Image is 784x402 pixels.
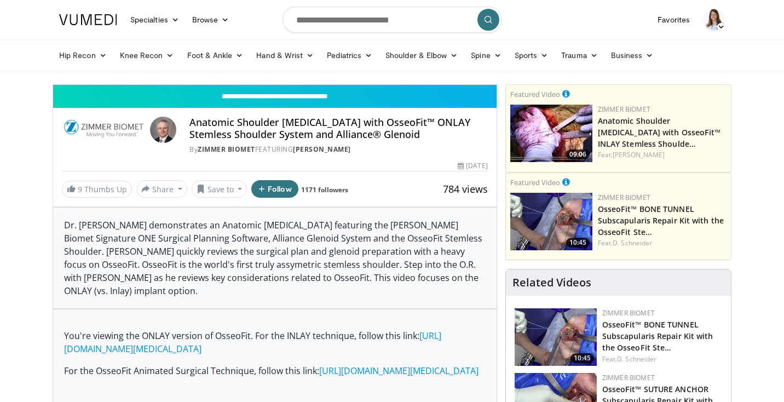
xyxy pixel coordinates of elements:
[602,319,713,353] a: OsseoFit™ BONE TUNNEL Subscapularis Repair Kit with the OsseoFit Ste…
[703,9,725,31] img: Avatar
[181,44,250,66] a: Foot & Ankle
[604,44,660,66] a: Business
[113,44,181,66] a: Knee Recon
[59,14,117,25] img: VuMedi Logo
[319,365,479,377] a: [URL][DOMAIN_NAME][MEDICAL_DATA]
[136,180,187,198] button: Share
[515,308,597,366] img: 2f1af013-60dc-4d4f-a945-c3496bd90c6e.150x105_q85_crop-smart_upscale.jpg
[598,238,727,248] div: Feat.
[602,308,655,318] a: Zimmer Biomet
[189,117,487,140] h4: Anatomic Shoulder [MEDICAL_DATA] with OsseoFit™ ONLAY Stemless Shoulder System and Alliance® Glenoid
[515,308,597,366] a: 10:45
[598,150,727,160] div: Feat.
[53,208,497,308] div: Dr. [PERSON_NAME] demonstrates an Anatomic [MEDICAL_DATA] featuring the [PERSON_NAME] Biomet Sign...
[613,238,652,248] a: D. Schneider
[443,182,488,196] span: 784 views
[293,145,351,154] a: [PERSON_NAME]
[566,150,590,159] span: 09:06
[602,373,655,382] a: Zimmer Biomet
[598,193,650,202] a: Zimmer Biomet
[602,354,722,364] div: Feat.
[320,44,379,66] a: Pediatrics
[508,44,555,66] a: Sports
[510,105,592,162] a: 09:06
[570,353,594,363] span: 10:45
[78,184,82,194] span: 9
[510,193,592,250] a: 10:45
[64,329,486,355] p: You're viewing the ONLAY version of OsseoFit. For the INLAY technique, follow this link:
[64,330,441,355] a: [URL][DOMAIN_NAME][MEDICAL_DATA]
[250,44,320,66] a: Hand & Wrist
[379,44,464,66] a: Shoulder & Elbow
[192,180,247,198] button: Save to
[617,354,656,364] a: D. Schneider
[64,364,486,377] p: For the OsseoFit Animated Surgical Technique, follow this link:
[598,116,721,149] a: Anatomic Shoulder [MEDICAL_DATA] with OsseoFit™ INLAY Stemless Shoulde…
[186,9,236,31] a: Browse
[124,9,186,31] a: Specialties
[189,145,487,154] div: By FEATURING
[566,238,590,248] span: 10:45
[53,44,113,66] a: Hip Recon
[283,7,501,33] input: Search topics, interventions
[613,150,665,159] a: [PERSON_NAME]
[62,181,132,198] a: 9 Thumbs Up
[651,9,696,31] a: Favorites
[555,44,604,66] a: Trauma
[150,117,176,143] img: Avatar
[62,117,146,143] img: Zimmer Biomet
[251,180,298,198] button: Follow
[598,204,724,237] a: OsseoFit™ BONE TUNNEL Subscapularis Repair Kit with the OsseoFit Ste…
[510,105,592,162] img: 59d0d6d9-feca-4357-b9cd-4bad2cd35cb6.150x105_q85_crop-smart_upscale.jpg
[464,44,508,66] a: Spine
[598,105,650,114] a: Zimmer Biomet
[510,177,560,187] small: Featured Video
[458,161,487,171] div: [DATE]
[510,89,560,99] small: Featured Video
[512,276,591,289] h4: Related Videos
[510,193,592,250] img: 2f1af013-60dc-4d4f-a945-c3496bd90c6e.150x105_q85_crop-smart_upscale.jpg
[198,145,255,154] a: Zimmer Biomet
[301,185,348,194] a: 1171 followers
